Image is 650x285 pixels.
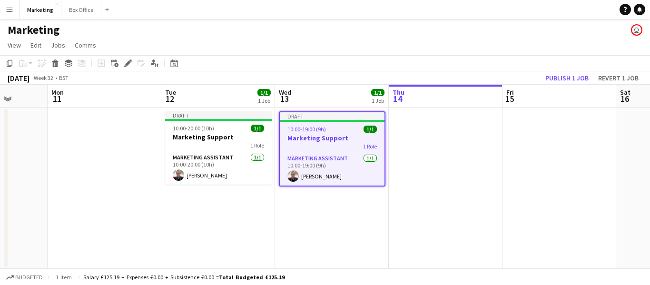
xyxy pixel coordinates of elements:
app-card-role: Marketing Assistant1/110:00-20:00 (10h)[PERSON_NAME] [165,152,272,185]
h3: Marketing Support [165,133,272,141]
app-job-card: Draft10:00-19:00 (9h)1/1Marketing Support1 RoleMarketing Assistant1/110:00-19:00 (9h)[PERSON_NAME] [279,111,385,187]
span: 1/1 [364,126,377,133]
button: Revert 1 job [594,72,642,84]
span: 1/1 [257,89,271,96]
button: Marketing [20,0,61,19]
span: Wed [279,88,291,97]
app-job-card: Draft10:00-20:00 (10h)1/1Marketing Support1 RoleMarketing Assistant1/110:00-20:00 (10h)[PERSON_NAME] [165,111,272,185]
div: Draft [280,112,384,120]
span: 14 [391,93,404,104]
span: Total Budgeted £125.19 [219,274,285,281]
span: 12 [164,93,176,104]
span: Sat [620,88,630,97]
app-user-avatar: Liveforce Marketing [631,24,642,36]
div: 1 Job [372,97,384,104]
a: View [4,39,25,51]
span: Tue [165,88,176,97]
div: 1 Job [258,97,270,104]
div: [DATE] [8,73,30,83]
div: Draft [165,111,272,119]
span: 1 Role [363,143,377,150]
span: 15 [505,93,514,104]
span: 1/1 [371,89,384,96]
a: Comms [71,39,100,51]
span: 1 Role [250,142,264,149]
span: Comms [75,41,96,49]
div: Salary £125.19 + Expenses £0.00 + Subsistence £0.00 = [83,274,285,281]
h1: Marketing [8,23,59,37]
span: Budgeted [15,274,43,281]
span: 10:00-19:00 (9h) [287,126,326,133]
h3: Marketing Support [280,134,384,142]
span: View [8,41,21,49]
span: 13 [277,93,291,104]
app-card-role: Marketing Assistant1/110:00-19:00 (9h)[PERSON_NAME] [280,153,384,186]
span: Mon [51,88,64,97]
a: Jobs [47,39,69,51]
button: Box Office [61,0,101,19]
span: Fri [506,88,514,97]
span: 1 item [52,274,75,281]
span: 1/1 [251,125,264,132]
span: Week 32 [31,74,55,81]
button: Publish 1 job [542,72,592,84]
span: Edit [30,41,41,49]
button: Budgeted [5,272,44,283]
span: Jobs [51,41,65,49]
span: 11 [50,93,64,104]
span: 16 [619,93,630,104]
div: BST [59,74,69,81]
a: Edit [27,39,45,51]
span: Thu [393,88,404,97]
span: 10:00-20:00 (10h) [173,125,214,132]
